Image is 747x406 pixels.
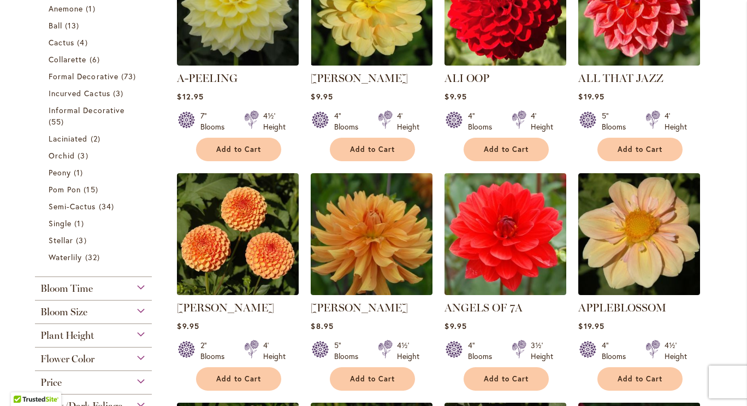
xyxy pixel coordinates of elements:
a: Pom Pon 15 [49,184,141,195]
div: 4' Height [531,110,553,132]
span: 34 [99,201,117,212]
a: [PERSON_NAME] [311,301,408,314]
span: Bloom Size [40,306,87,318]
span: 15 [84,184,100,195]
a: APPLEBLOSSOM [578,287,700,297]
span: 1 [74,167,86,178]
div: 4½' Height [665,340,687,362]
span: Add to Cart [216,145,261,154]
span: Add to Cart [350,145,395,154]
span: 13 [65,20,82,31]
span: 2 [91,133,103,144]
span: Formal Decorative [49,71,118,81]
div: 4' Height [665,110,687,132]
span: Orchid [49,150,75,161]
span: 32 [85,251,103,263]
div: 2" Blooms [200,340,231,362]
span: Price [40,376,62,389]
span: Anemone [49,3,83,14]
span: Add to Cart [618,374,662,384]
a: Informal Decorative 55 [49,104,141,127]
img: AMBER QUEEN [177,173,299,295]
span: $19.95 [578,321,604,331]
button: Add to Cart [464,367,549,391]
span: Peony [49,167,71,178]
span: 6 [90,54,103,65]
span: Add to Cart [484,374,529,384]
span: Cactus [49,37,74,48]
div: 5" Blooms [602,110,632,132]
a: ALL THAT JAZZ [578,57,700,68]
span: 1 [74,217,86,229]
a: Laciniated 2 [49,133,141,144]
span: Single [49,218,72,228]
span: Collarette [49,54,87,64]
span: $9.95 [444,321,466,331]
button: Add to Cart [597,367,683,391]
div: 4' Height [397,110,419,132]
a: A-Peeling [177,57,299,68]
a: AMBER QUEEN [177,287,299,297]
div: 4½' Height [397,340,419,362]
span: Informal Decorative [49,105,124,115]
button: Add to Cart [330,367,415,391]
a: Incurved Cactus 3 [49,87,141,99]
div: 3½' Height [531,340,553,362]
span: Stellar [49,235,73,245]
span: 3 [76,234,89,246]
div: 4' Height [263,340,286,362]
span: Flower Color [40,353,94,365]
a: Anemone 1 [49,3,141,14]
div: 5" Blooms [334,340,365,362]
span: $19.95 [578,91,604,102]
span: Laciniated [49,133,88,144]
a: Single 1 [49,217,141,229]
span: 73 [121,70,139,82]
span: Ball [49,20,62,31]
a: Orchid 3 [49,150,141,161]
div: 4" Blooms [602,340,632,362]
span: $9.95 [177,321,199,331]
iframe: Launch Accessibility Center [8,367,39,398]
img: ANGELS OF 7A [444,173,566,295]
span: Add to Cart [216,374,261,384]
div: 4" Blooms [468,110,499,132]
div: 4" Blooms [468,340,499,362]
button: Add to Cart [196,367,281,391]
span: Add to Cart [618,145,662,154]
span: Semi-Cactus [49,201,96,211]
button: Add to Cart [597,138,683,161]
a: ALI OOP [444,72,489,85]
a: APPLEBLOSSOM [578,301,666,314]
a: ANGELS OF 7A [444,287,566,297]
span: 55 [49,116,67,127]
a: ALL THAT JAZZ [578,72,663,85]
span: Bloom Time [40,283,93,295]
a: Collarette 6 [49,54,141,65]
button: Add to Cart [330,138,415,161]
span: 1 [86,3,98,14]
button: Add to Cart [464,138,549,161]
span: 3 [78,150,91,161]
a: AHOY MATEY [311,57,432,68]
span: Incurved Cactus [49,88,110,98]
span: 4 [77,37,90,48]
a: A-PEELING [177,72,238,85]
span: $8.95 [311,321,333,331]
a: Waterlily 32 [49,251,141,263]
img: APPLEBLOSSOM [578,173,700,295]
a: [PERSON_NAME] [177,301,274,314]
img: ANDREW CHARLES [311,173,432,295]
a: ALI OOP [444,57,566,68]
a: Formal Decorative 73 [49,70,141,82]
a: Peony 1 [49,167,141,178]
span: Plant Height [40,329,94,342]
span: 3 [113,87,126,99]
a: Semi-Cactus 34 [49,201,141,212]
a: Cactus 4 [49,37,141,48]
span: $9.95 [444,91,466,102]
span: $12.95 [177,91,203,102]
a: Ball 13 [49,20,141,31]
span: Add to Cart [350,374,395,384]
a: ANDREW CHARLES [311,287,432,297]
